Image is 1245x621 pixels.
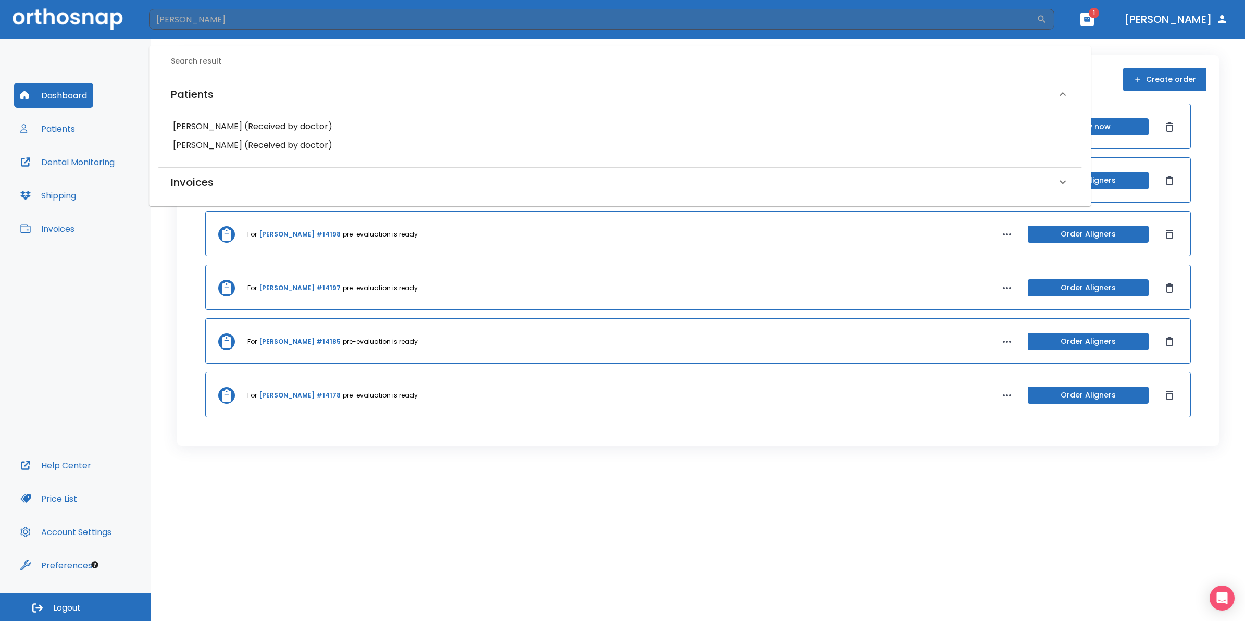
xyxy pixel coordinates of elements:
button: Dismiss [1161,119,1178,135]
button: Help Center [14,453,97,478]
button: Dismiss [1161,226,1178,243]
button: Dismiss [1161,333,1178,350]
div: Tooltip anchor [90,560,99,569]
button: Dental Monitoring [14,150,121,175]
div: Open Intercom Messenger [1210,586,1235,611]
p: pre-evaluation is ready [343,391,418,400]
p: pre-evaluation is ready [343,283,418,293]
button: Order Aligners [1028,226,1149,243]
button: Invoices [14,216,81,241]
p: pre-evaluation is ready [343,230,418,239]
div: Patients [158,76,1081,113]
button: Order Aligners [1028,333,1149,350]
h6: Patients [171,86,214,103]
h6: [PERSON_NAME] (Received by doctor) [173,138,1067,153]
p: For [247,283,257,293]
p: For [247,337,257,346]
button: Order Aligners [1028,279,1149,296]
button: Dismiss [1161,172,1178,189]
button: Shipping [14,183,82,208]
button: Dashboard [14,83,93,108]
a: [PERSON_NAME] #14198 [259,230,341,239]
button: [PERSON_NAME] [1120,10,1232,29]
button: Order Aligners [1028,387,1149,404]
p: For [247,391,257,400]
button: Patients [14,116,81,141]
span: Logout [53,602,81,614]
button: Dismiss [1161,387,1178,404]
button: Account Settings [14,519,118,544]
h6: Search result [171,56,1081,67]
a: [PERSON_NAME] #14178 [259,391,341,400]
button: Dismiss [1161,280,1178,296]
button: Price List [14,486,83,511]
p: For [247,230,257,239]
button: Create order [1123,68,1206,91]
img: Orthosnap [13,8,123,30]
a: [PERSON_NAME] #14185 [259,337,341,346]
span: 1 [1089,8,1099,18]
button: Preferences [14,553,98,578]
a: [PERSON_NAME] #14197 [259,283,341,293]
h6: [PERSON_NAME] (Received by doctor) [173,119,1067,134]
h6: Invoices [171,174,214,191]
input: Search by Patient Name or Case # [149,9,1037,30]
div: Invoices [158,168,1081,197]
p: pre-evaluation is ready [343,337,418,346]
